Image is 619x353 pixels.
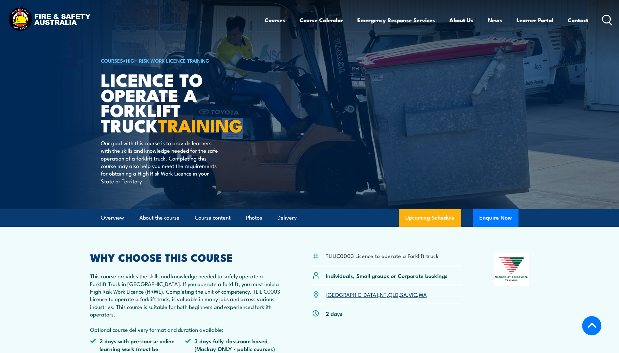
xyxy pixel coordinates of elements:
[195,209,231,226] a: Course content
[90,272,281,333] p: This course provides the skills and knowledge needed to safely operate a Forklift Truck in [GEOGR...
[326,310,343,317] p: 2 days
[101,209,124,226] a: Overview
[488,11,502,29] a: News
[90,253,281,262] h2: WHY CHOOSE THIS COURSE
[101,139,220,185] p: Our goal with this course is to provide learners with the skills and knowledge needed for the saf...
[473,209,518,227] button: Enquire Now
[419,290,427,298] a: WA
[265,11,285,29] a: Courses
[101,57,123,64] a: COURSES
[326,272,448,279] p: Individuals, Small groups or Corporate bookings
[139,209,179,226] a: About the course
[517,11,553,29] a: Learner Portal
[400,290,407,298] a: SA
[126,57,209,64] a: High Risk Work Licence Training
[494,253,529,286] img: Nationally Recognised Training logo.
[388,290,398,298] a: QLD
[326,291,427,298] p: , , , , ,
[449,11,473,29] a: About Us
[101,56,262,64] h6: >
[101,72,262,133] h1: Licence to operate a forklift truck
[246,209,262,226] a: Photos
[300,11,343,29] a: Course Calendar
[399,209,461,227] a: Upcoming Schedule
[409,290,417,298] a: VIC
[326,290,378,298] a: [GEOGRAPHIC_DATA]
[380,290,387,298] a: NT
[326,252,439,259] li: TLILIC0003 Licence to operate a Forklift truck
[158,111,243,138] strong: TRAINING
[568,11,588,29] a: Contact
[277,209,297,226] a: Delivery
[357,11,435,29] a: Emergency Response Services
